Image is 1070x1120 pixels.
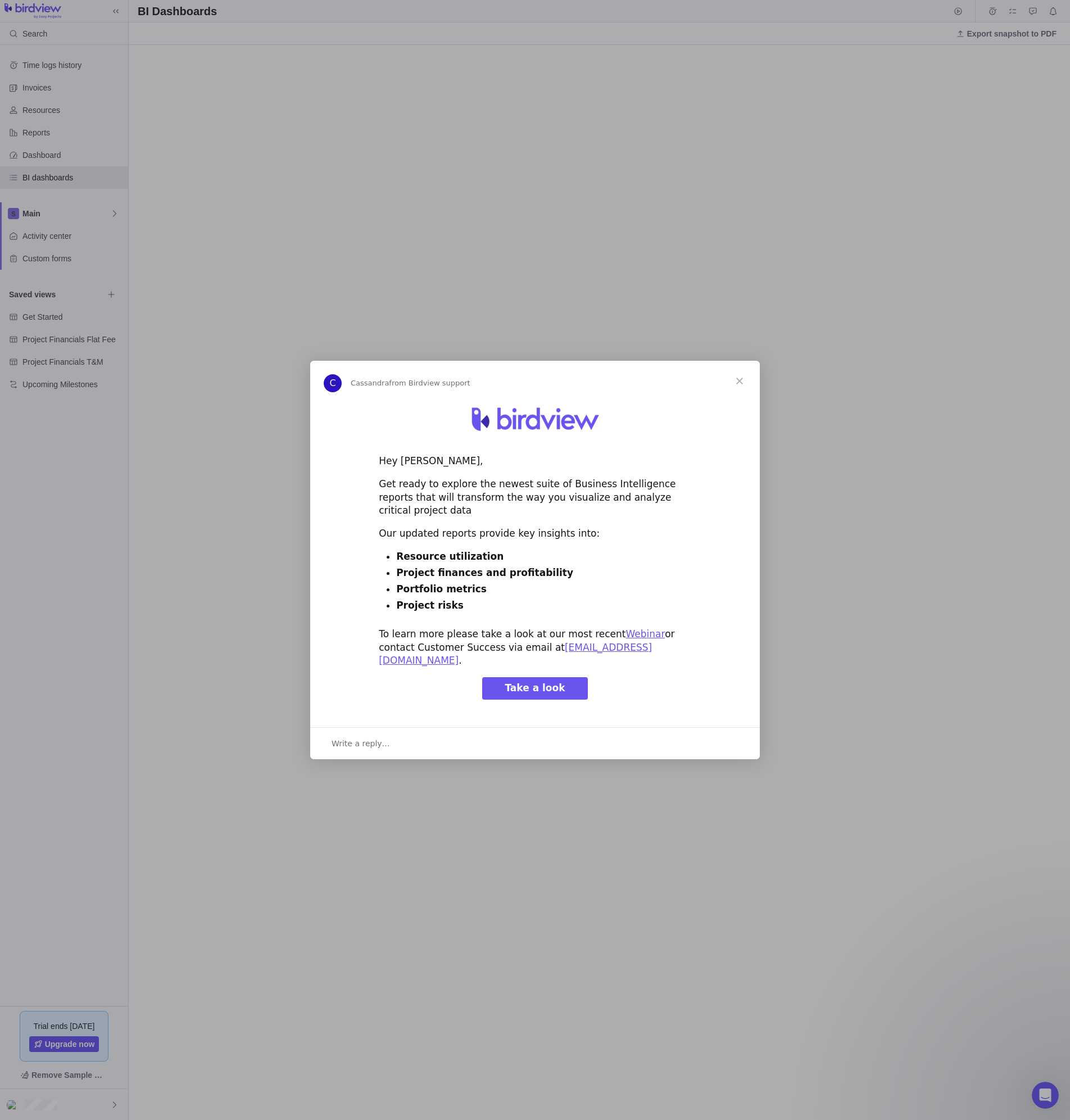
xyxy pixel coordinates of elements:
[719,361,760,401] span: Close
[396,551,504,562] b: Resource utilization
[324,374,342,392] div: Profile image for Cassandra
[626,628,665,640] a: Webinar
[332,736,390,751] span: Write a reply…
[379,478,691,518] div: Get ready to explore the newest suite of Business Intelligence reports that will transform the wa...
[396,567,573,578] b: Project finances and profitability
[379,527,691,541] div: Our updated reports provide key insights into:
[482,677,587,700] a: Take a look
[310,727,760,759] div: Open conversation and reply
[396,600,464,611] b: Project risks
[379,628,691,668] div: To learn more please take a look at our most recent or contact Customer Success via email at .
[396,583,487,595] b: Portfolio metrics
[379,455,691,468] div: Hey [PERSON_NAME],
[505,682,565,693] span: Take a look
[389,379,470,387] span: from Birdview support
[351,379,389,387] span: Cassandra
